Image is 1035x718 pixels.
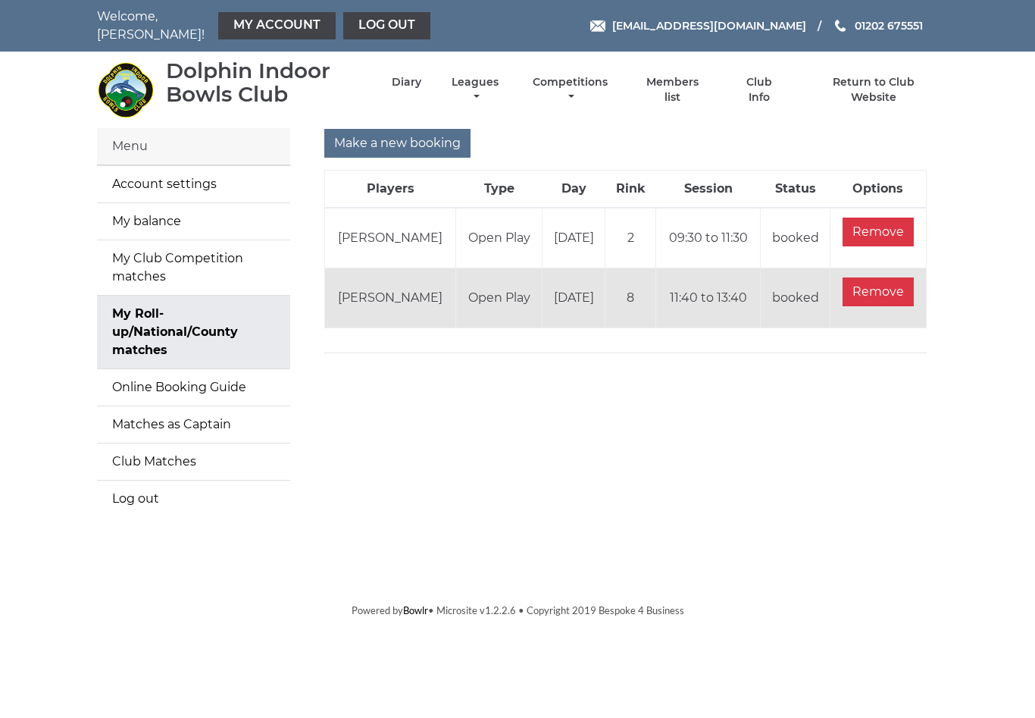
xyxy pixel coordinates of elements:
[590,17,806,34] a: Email [EMAIL_ADDRESS][DOMAIN_NAME]
[760,208,830,268] td: booked
[97,406,290,443] a: Matches as Captain
[612,19,806,33] span: [EMAIL_ADDRESS][DOMAIN_NAME]
[456,208,543,268] td: Open Play
[656,171,760,209] th: Session
[760,268,830,328] td: booked
[324,129,471,158] input: Make a new booking
[97,8,434,44] nav: Welcome, [PERSON_NAME]!
[97,444,290,480] a: Club Matches
[835,20,846,32] img: Phone us
[325,171,456,209] th: Players
[97,166,290,202] a: Account settings
[543,171,605,209] th: Day
[833,17,923,34] a: Phone us 01202 675551
[456,268,543,328] td: Open Play
[656,208,760,268] td: 09:30 to 11:30
[830,171,927,209] th: Options
[97,61,154,118] img: Dolphin Indoor Bowls Club
[605,171,656,209] th: Rink
[543,268,605,328] td: [DATE]
[166,59,365,106] div: Dolphin Indoor Bowls Club
[456,171,543,209] th: Type
[325,208,456,268] td: [PERSON_NAME]
[543,208,605,268] td: [DATE]
[403,604,428,616] a: Bowlr
[734,75,783,105] a: Club Info
[590,20,605,32] img: Email
[638,75,708,105] a: Members list
[529,75,611,105] a: Competitions
[448,75,502,105] a: Leagues
[97,369,290,406] a: Online Booking Guide
[656,268,760,328] td: 11:40 to 13:40
[855,19,923,33] span: 01202 675551
[343,12,430,39] a: Log out
[97,296,290,368] a: My Roll-up/National/County matches
[843,218,914,246] input: Remove
[352,604,684,616] span: Powered by • Microsite v1.2.2.6 • Copyright 2019 Bespoke 4 Business
[97,240,290,295] a: My Club Competition matches
[325,268,456,328] td: [PERSON_NAME]
[810,75,938,105] a: Return to Club Website
[605,208,656,268] td: 2
[97,203,290,240] a: My balance
[97,481,290,517] a: Log out
[392,75,421,89] a: Diary
[605,268,656,328] td: 8
[218,12,336,39] a: My Account
[760,171,830,209] th: Status
[97,128,290,165] div: Menu
[843,277,914,306] input: Remove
